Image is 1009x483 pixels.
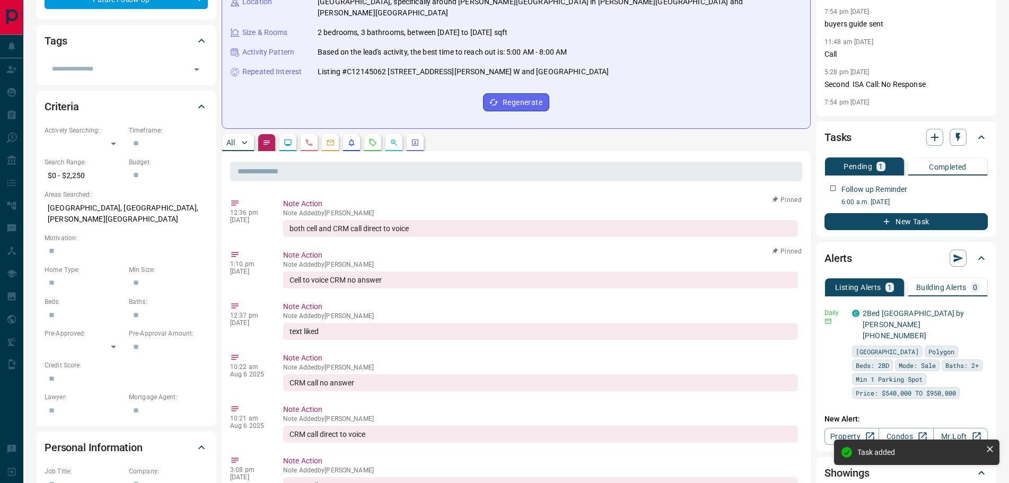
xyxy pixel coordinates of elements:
[318,66,609,77] p: Listing #C12145062 [STREET_ADDRESS][PERSON_NAME] W and [GEOGRAPHIC_DATA]
[283,271,798,288] div: Cell to voice CRM no answer
[230,260,267,268] p: 1:10 pm
[45,126,124,135] p: Actively Searching:
[45,233,208,243] p: Motivation:
[318,27,507,38] p: 2 bedrooms, 3 bathrooms, between [DATE] to [DATE] sqft
[283,250,798,261] p: Note Action
[283,198,798,209] p: Note Action
[899,360,936,371] span: Mode: Sale
[45,157,124,167] p: Search Range:
[129,265,208,275] p: Min Size:
[824,464,870,481] h2: Showings
[45,329,124,338] p: Pre-Approved:
[45,467,124,476] p: Job Title:
[283,404,798,415] p: Note Action
[129,126,208,135] p: Timeframe:
[230,209,267,216] p: 12:36 pm
[283,209,798,217] p: Note Added by [PERSON_NAME]
[824,129,852,146] h2: Tasks
[230,473,267,481] p: [DATE]
[45,28,208,54] div: Tags
[841,197,988,207] p: 6:00 a.m. [DATE]
[824,49,988,60] p: Call
[824,213,988,230] button: New Task
[852,310,859,317] div: condos.ca
[230,312,267,319] p: 12:37 pm
[45,32,67,49] h2: Tags
[45,435,208,460] div: Personal Information
[283,364,798,371] p: Note Added by [PERSON_NAME]
[45,297,124,306] p: Beds:
[283,426,798,443] div: CRM call direct to voice
[888,284,892,291] p: 1
[824,99,870,106] p: 7:54 pm [DATE]
[242,66,302,77] p: Repeated Interest
[45,167,124,185] p: $0 - $2,250
[771,195,802,205] button: Pinned
[283,415,798,423] p: Note Added by [PERSON_NAME]
[230,319,267,327] p: [DATE]
[318,47,567,58] p: Based on the lead's activity, the best time to reach out is: 5:00 AM - 8:00 AM
[242,47,294,58] p: Activity Pattern
[45,199,208,228] p: [GEOGRAPHIC_DATA], [GEOGRAPHIC_DATA], [PERSON_NAME][GEOGRAPHIC_DATA]
[129,467,208,476] p: Company:
[45,392,124,402] p: Lawyer:
[824,125,988,150] div: Tasks
[230,415,267,422] p: 10:21 am
[305,138,313,147] svg: Calls
[230,422,267,429] p: Aug 6 2025
[129,329,208,338] p: Pre-Approval Amount:
[230,363,267,371] p: 10:22 am
[824,19,988,30] p: buyers guide sent
[835,284,881,291] p: Listing Alerts
[230,371,267,378] p: Aug 6 2025
[856,360,889,371] span: Beds: 2BD
[284,138,292,147] svg: Lead Browsing Activity
[242,27,288,38] p: Size & Rooms
[929,163,967,171] p: Completed
[230,466,267,473] p: 3:08 pm
[879,163,883,170] p: 1
[841,184,907,195] p: Follow up Reminder
[283,455,798,467] p: Note Action
[189,62,204,77] button: Open
[283,467,798,474] p: Note Added by [PERSON_NAME]
[283,301,798,312] p: Note Action
[483,93,549,111] button: Regenerate
[824,428,879,445] a: Property
[916,284,967,291] p: Building Alerts
[824,8,870,15] p: 7:54 pm [DATE]
[129,392,208,402] p: Mortgage Agent:
[824,318,832,325] svg: Email
[824,308,846,318] p: Daily
[45,361,208,370] p: Credit Score:
[283,323,798,340] div: text liked
[824,414,988,425] p: New Alert:
[45,190,208,199] p: Areas Searched:
[283,220,798,237] div: both cell and CRM call direct to voice
[771,247,802,256] button: Pinned
[226,139,235,146] p: All
[856,346,919,357] span: [GEOGRAPHIC_DATA]
[368,138,377,147] svg: Requests
[863,309,964,340] a: 2Bed [GEOGRAPHIC_DATA] by [PERSON_NAME] [PHONE_NUMBER]
[824,38,873,46] p: 11:48 am [DATE]
[945,360,979,371] span: Baths: 2+
[230,268,267,275] p: [DATE]
[856,374,923,384] span: Min 1 Parking Spot
[326,138,335,147] svg: Emails
[824,79,988,90] p: Second ISA Call: No Response
[283,374,798,391] div: CRM call no answer
[347,138,356,147] svg: Listing Alerts
[844,163,872,170] p: Pending
[45,439,143,456] h2: Personal Information
[824,250,852,267] h2: Alerts
[129,157,208,167] p: Budget:
[879,428,933,445] a: Condos
[973,284,977,291] p: 0
[857,448,981,456] div: Task added
[933,428,988,445] a: Mr.Loft
[856,388,956,398] span: Price: $540,000 TO $950,000
[230,216,267,224] p: [DATE]
[283,353,798,364] p: Note Action
[824,245,988,271] div: Alerts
